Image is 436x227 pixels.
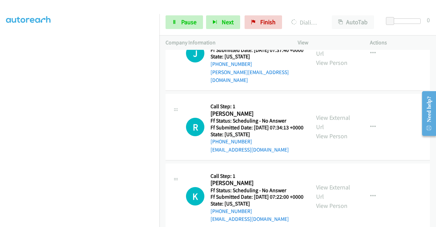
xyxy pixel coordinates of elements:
[211,138,252,145] a: [PHONE_NUMBER]
[211,53,304,60] h5: State: [US_STATE]
[316,59,347,67] a: View Person
[316,132,347,140] a: View Person
[186,44,204,62] div: The call is yet to be attempted
[211,110,303,118] h2: [PERSON_NAME]
[166,15,203,29] a: Pause
[211,69,289,84] a: [PERSON_NAME][EMAIL_ADDRESS][DOMAIN_NAME]
[166,39,285,47] p: Company Information
[186,187,204,205] h1: K
[206,15,240,29] button: Next
[211,179,303,187] h2: [PERSON_NAME]
[186,187,204,205] div: The call is yet to be attempted
[211,103,303,110] h5: Call Step: 1
[389,18,421,24] div: Delay between calls (in seconds)
[291,18,320,27] p: Dialing [PERSON_NAME]
[211,216,289,222] a: [EMAIL_ADDRESS][DOMAIN_NAME]
[298,39,358,47] p: View
[222,18,234,26] span: Next
[211,61,252,67] a: [PHONE_NUMBER]
[181,18,197,26] span: Pause
[316,114,350,131] a: View External Url
[211,194,303,200] h5: Ff Submitted Date: [DATE] 07:22:00 +0000
[332,15,374,29] button: AutoTab
[245,15,282,29] a: Finish
[316,40,350,57] a: View External Url
[211,131,303,138] h5: State: [US_STATE]
[316,202,347,210] a: View Person
[427,15,430,25] div: 0
[370,39,430,47] p: Actions
[211,47,304,54] h5: Ff Submitted Date: [DATE] 07:37:40 +0000
[211,187,303,194] h5: Ff Status: Scheduling - No Answer
[211,117,303,124] h5: Ff Status: Scheduling - No Answer
[260,18,276,26] span: Finish
[186,118,204,136] h1: R
[211,208,252,214] a: [PHONE_NUMBER]
[211,146,289,153] a: [EMAIL_ADDRESS][DOMAIN_NAME]
[316,183,350,200] a: View External Url
[186,118,204,136] div: The call is yet to be attempted
[186,44,204,62] h1: J
[211,200,303,207] h5: State: [US_STATE]
[417,86,436,141] iframe: Resource Center
[211,173,303,180] h5: Call Step: 1
[211,124,303,131] h5: Ff Submitted Date: [DATE] 07:34:13 +0000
